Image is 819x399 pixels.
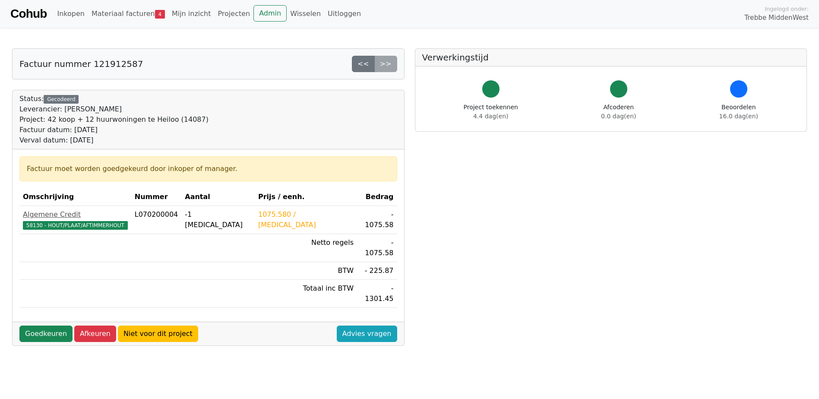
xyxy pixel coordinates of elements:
div: Beoordelen [719,103,758,121]
div: Status: [19,94,209,146]
td: - 1075.58 [357,206,397,234]
th: Aantal [181,188,255,206]
td: L070200004 [131,206,182,234]
div: Leverancier: [PERSON_NAME] [19,104,209,114]
a: Advies vragen [337,326,397,342]
th: Bedrag [357,188,397,206]
div: -1 [MEDICAL_DATA] [185,209,251,230]
a: Mijn inzicht [168,5,215,22]
a: Niet voor dit project [118,326,198,342]
a: Cohub [10,3,47,24]
span: 4.4 dag(en) [473,113,508,120]
th: Prijs / eenh. [255,188,357,206]
span: 58130 - HOUT/PLAAT/AFTIMMERHOUT [23,221,128,230]
th: Nummer [131,188,182,206]
a: Wisselen [287,5,324,22]
div: Verval datum: [DATE] [19,135,209,146]
span: Trebbe MiddenWest [744,13,809,23]
div: Gecodeerd [44,95,79,104]
div: Algemene Credit [23,209,128,220]
td: BTW [255,262,357,280]
div: Project: 42 koop + 12 huurwoningen te Heiloo (14087) [19,114,209,125]
span: 0.0 dag(en) [601,113,636,120]
a: Projecten [214,5,253,22]
span: Ingelogd onder: [765,5,809,13]
span: 4 [155,10,165,19]
a: Uitloggen [324,5,364,22]
a: Admin [253,5,287,22]
td: - 1301.45 [357,280,397,308]
td: - 1075.58 [357,234,397,262]
th: Omschrijving [19,188,131,206]
a: Inkopen [54,5,88,22]
div: Project toekennen [464,103,518,121]
td: - 225.87 [357,262,397,280]
a: Algemene Credit58130 - HOUT/PLAAT/AFTIMMERHOUT [23,209,128,230]
a: Afkeuren [74,326,116,342]
h5: Verwerkingstijd [422,52,800,63]
td: Netto regels [255,234,357,262]
a: Materiaal facturen4 [88,5,168,22]
a: Goedkeuren [19,326,73,342]
div: Afcoderen [601,103,636,121]
a: << [352,56,375,72]
div: 1075.580 / [MEDICAL_DATA] [258,209,354,230]
h5: Factuur nummer 121912587 [19,59,143,69]
span: 16.0 dag(en) [719,113,758,120]
div: Factuur datum: [DATE] [19,125,209,135]
div: Factuur moet worden goedgekeurd door inkoper of manager. [27,164,390,174]
td: Totaal inc BTW [255,280,357,308]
